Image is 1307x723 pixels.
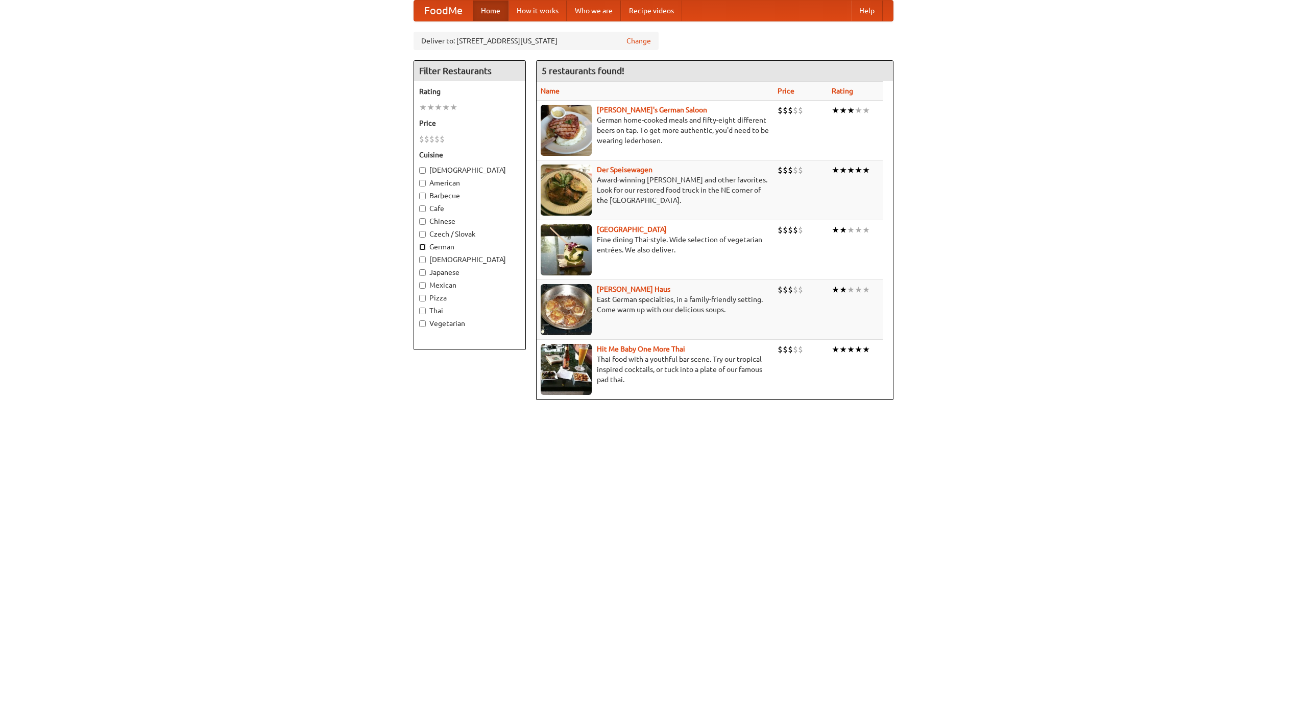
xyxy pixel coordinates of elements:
input: Chinese [419,218,426,225]
li: $ [424,133,429,145]
li: $ [778,165,783,176]
input: Thai [419,308,426,314]
label: Cafe [419,203,520,214]
li: ★ [855,344,862,355]
li: ★ [419,102,427,113]
img: satay.jpg [541,224,592,275]
li: ★ [832,224,839,236]
li: $ [778,284,783,295]
li: ★ [839,344,847,355]
li: ★ [839,105,847,116]
li: ★ [839,224,847,236]
li: ★ [847,165,855,176]
li: ★ [862,284,870,295]
input: Pizza [419,295,426,301]
input: Japanese [419,269,426,276]
li: $ [440,133,445,145]
li: ★ [855,105,862,116]
li: $ [793,344,798,355]
b: [PERSON_NAME] Haus [597,285,670,293]
li: $ [793,224,798,236]
label: Barbecue [419,191,520,201]
p: Fine dining Thai-style. Wide selection of vegetarian entrées. We also deliver. [541,235,769,255]
h5: Cuisine [419,150,520,160]
li: ★ [847,105,855,116]
li: $ [778,105,783,116]
li: $ [783,224,788,236]
li: ★ [862,344,870,355]
li: ★ [855,224,862,236]
li: ★ [855,284,862,295]
li: $ [778,224,783,236]
a: FoodMe [414,1,473,21]
a: Change [626,36,651,46]
a: Name [541,87,560,95]
li: $ [798,344,803,355]
li: $ [793,165,798,176]
li: $ [788,284,793,295]
input: Czech / Slovak [419,231,426,238]
li: $ [798,224,803,236]
li: ★ [832,105,839,116]
li: ★ [839,165,847,176]
input: Barbecue [419,193,426,199]
li: $ [798,165,803,176]
a: Der Speisewagen [597,166,652,174]
div: Deliver to: [STREET_ADDRESS][US_STATE] [414,32,659,50]
li: $ [788,344,793,355]
li: ★ [832,344,839,355]
li: ★ [862,224,870,236]
h5: Price [419,118,520,128]
li: $ [783,344,788,355]
img: speisewagen.jpg [541,165,592,216]
label: American [419,178,520,188]
li: ★ [434,102,442,113]
li: $ [429,133,434,145]
input: American [419,180,426,186]
p: Thai food with a youthful bar scene. Try our tropical inspired cocktails, or tuck into a plate of... [541,354,769,385]
a: Home [473,1,509,21]
li: $ [788,105,793,116]
a: Hit Me Baby One More Thai [597,345,685,353]
label: [DEMOGRAPHIC_DATA] [419,254,520,265]
li: $ [788,224,793,236]
li: ★ [847,344,855,355]
label: Japanese [419,267,520,277]
label: German [419,242,520,252]
label: Chinese [419,216,520,226]
li: ★ [847,224,855,236]
p: German home-cooked meals and fifty-eight different beers on tap. To get more authentic, you'd nee... [541,115,769,146]
ng-pluralize: 5 restaurants found! [542,66,624,76]
li: ★ [450,102,457,113]
h5: Rating [419,86,520,97]
input: Cafe [419,205,426,212]
li: $ [783,165,788,176]
label: Vegetarian [419,318,520,329]
li: ★ [862,165,870,176]
li: ★ [832,284,839,295]
a: How it works [509,1,567,21]
li: ★ [862,105,870,116]
img: esthers.jpg [541,105,592,156]
a: [GEOGRAPHIC_DATA] [597,225,667,234]
a: Rating [832,87,853,95]
label: Czech / Slovak [419,229,520,239]
img: kohlhaus.jpg [541,284,592,335]
a: Help [851,1,883,21]
a: Who we are [567,1,621,21]
li: $ [793,105,798,116]
li: $ [419,133,424,145]
a: Recipe videos [621,1,682,21]
li: ★ [442,102,450,113]
li: $ [783,284,788,295]
p: Award-winning [PERSON_NAME] and other favorites. Look for our restored food truck in the NE corne... [541,175,769,205]
li: $ [798,105,803,116]
label: Mexican [419,280,520,290]
input: Mexican [419,282,426,289]
li: $ [793,284,798,295]
label: [DEMOGRAPHIC_DATA] [419,165,520,175]
input: [DEMOGRAPHIC_DATA] [419,167,426,174]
